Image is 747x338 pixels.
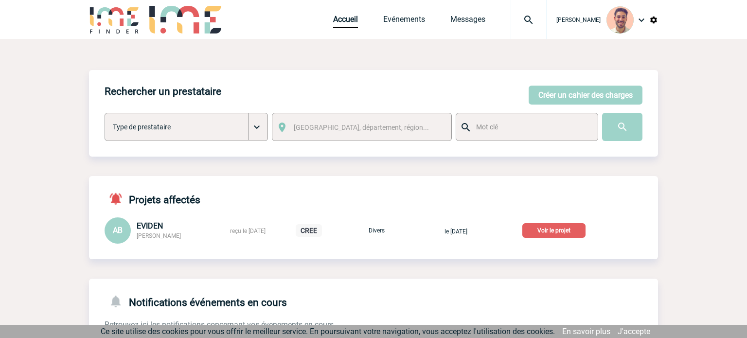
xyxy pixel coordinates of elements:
[89,6,140,34] img: IME-Finder
[383,15,425,28] a: Evénements
[108,294,129,308] img: notifications-24-px-g.png
[606,6,634,34] img: 132114-0.jpg
[105,192,200,206] h4: Projets affectés
[522,223,586,238] p: Voir le projet
[137,221,163,231] span: EVIDEN
[105,320,336,329] span: Retrouvez ici les notifications concernant vos évenements en cours.
[230,228,266,234] span: reçu le [DATE]
[333,15,358,28] a: Accueil
[618,327,650,336] a: J'accepte
[105,86,221,97] h4: Rechercher un prestataire
[137,232,181,239] span: [PERSON_NAME]
[105,294,287,308] h4: Notifications événements en cours
[474,121,589,133] input: Mot clé
[562,327,610,336] a: En savoir plus
[445,228,467,235] span: le [DATE]
[602,113,642,141] input: Submit
[556,17,601,23] span: [PERSON_NAME]
[101,327,555,336] span: Ce site utilise des cookies pour vous offrir le meilleur service. En poursuivant votre navigation...
[296,224,322,237] p: CREE
[108,192,129,206] img: notifications-active-24-px-r.png
[450,15,485,28] a: Messages
[522,225,589,234] a: Voir le projet
[352,227,401,234] p: Divers
[294,124,429,131] span: [GEOGRAPHIC_DATA], département, région...
[113,226,123,235] span: AB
